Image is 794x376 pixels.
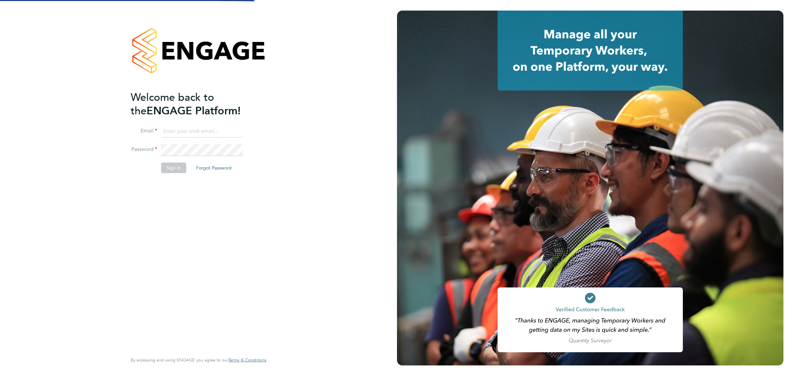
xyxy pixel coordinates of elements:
button: Forgot Password [191,163,237,173]
button: Sign In [161,163,186,173]
label: Password [131,146,157,153]
span: Terms & Conditions [228,357,266,363]
span: By accessing and using ENGAGE you agree to our [131,357,266,363]
a: Terms & Conditions [228,357,266,363]
h2: ENGAGE Platform! [131,91,260,118]
input: Enter your work email... [161,126,243,137]
span: Welcome back to the [131,91,214,117]
label: Email [131,128,157,134]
